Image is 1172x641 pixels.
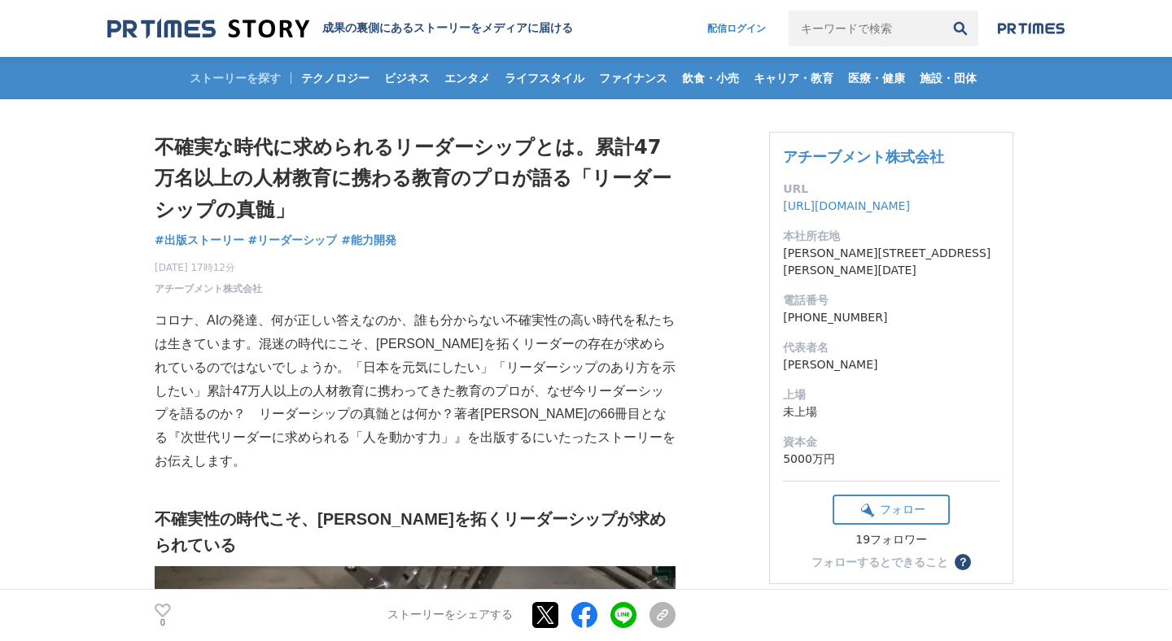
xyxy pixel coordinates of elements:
[942,11,978,46] button: 検索
[155,232,244,249] a: #出版ストーリー
[676,57,746,99] a: 飲食・小売
[593,57,674,99] a: ファイナンス
[155,309,676,473] p: コロナ、AIの発達、何が正しい答えなのか、誰も分からない不確実性の高い時代を私たちは生きています。混迷の時代にこそ、[PERSON_NAME]を拓くリーダーの存在が求められているのではないでしょ...
[747,71,840,85] span: キャリア・教育
[248,233,338,247] span: #リーダーシップ
[783,148,944,165] a: アチーブメント株式会社
[783,181,999,198] dt: URL
[747,57,840,99] a: キャリア・教育
[783,434,999,451] dt: 資本金
[248,232,338,249] a: #リーダーシップ
[783,356,999,373] dd: [PERSON_NAME]
[155,260,262,275] span: [DATE] 17時12分
[783,292,999,309] dt: 電話番号
[842,71,912,85] span: 医療・健康
[341,233,396,247] span: #能力開発
[833,495,950,525] button: フォロー
[783,451,999,468] dd: 5000万円
[295,71,376,85] span: テクノロジー
[155,281,262,296] a: アチーブメント株式会社
[593,71,674,85] span: ファイナンス
[155,619,171,627] p: 0
[811,556,948,568] div: フォローするとできること
[438,57,496,99] a: エンタメ
[783,386,999,403] dt: 上場
[378,71,436,85] span: ビジネス
[676,71,746,85] span: 飲食・小売
[387,608,513,623] p: ストーリーをシェアする
[783,199,910,212] a: [URL][DOMAIN_NAME]
[295,57,376,99] a: テクノロジー
[438,71,496,85] span: エンタメ
[955,554,971,570] button: ？
[155,132,676,225] h1: 不確実な時代に求められるリーダーシップとは。累計47万名以上の人材教育に携わる教育のプロが語る「リーダーシップの真髄」
[913,71,983,85] span: 施設・団体
[833,533,950,547] div: 19フォロワー
[691,11,782,46] a: 配信ログイン
[155,506,676,558] h2: 不確実性の時代こそ、[PERSON_NAME]を拓くリーダーシップが求められている
[957,556,969,568] span: ？
[155,233,244,247] span: #出版ストーリー
[783,228,999,245] dt: 本社所在地
[783,245,999,279] dd: [PERSON_NAME][STREET_ADDRESS][PERSON_NAME][DATE]
[783,309,999,326] dd: [PHONE_NUMBER]
[998,22,1065,35] img: prtimes
[322,21,573,36] h2: 成果の裏側にあるストーリーをメディアに届ける
[341,232,396,249] a: #能力開発
[107,18,573,40] a: 成果の裏側にあるストーリーをメディアに届ける 成果の裏側にあるストーリーをメディアに届ける
[789,11,942,46] input: キーワードで検索
[498,57,591,99] a: ライフスタイル
[498,71,591,85] span: ライフスタイル
[783,403,999,421] dd: 未上場
[783,339,999,356] dt: 代表者名
[913,57,983,99] a: 施設・団体
[842,57,912,99] a: 医療・健康
[378,57,436,99] a: ビジネス
[107,18,309,40] img: 成果の裏側にあるストーリーをメディアに届ける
